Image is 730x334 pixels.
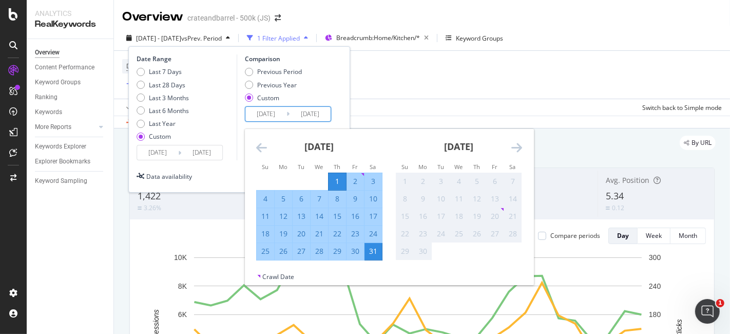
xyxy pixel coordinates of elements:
small: Su [262,163,268,171]
td: Not available. Monday, September 2, 2024 [414,173,432,190]
strong: [DATE] [304,140,334,153]
div: Last 7 Days [137,67,189,76]
span: 1,422 [138,190,161,202]
td: Not available. Tuesday, September 10, 2024 [432,190,450,208]
td: Not available. Friday, September 20, 2024 [486,208,504,225]
div: Last Year [137,119,189,128]
a: Ranking [35,92,106,103]
input: End Date [290,107,331,121]
div: 18 [450,211,468,221]
div: Crawl Date [262,272,294,281]
div: Last 28 Days [149,81,185,89]
div: 19 [468,211,486,221]
text: 10K [174,253,187,262]
td: Selected as start date. Thursday, August 1, 2024 [328,173,346,190]
button: [DATE] - [DATE]vsPrev. Period [122,30,234,46]
div: 15 [329,211,346,221]
td: Selected. Sunday, August 25, 2024 [256,243,274,260]
div: Month [679,231,697,240]
div: 30 [347,246,364,256]
td: Selected. Friday, August 30, 2024 [346,243,364,260]
div: 24 [364,229,382,239]
div: Previous Period [245,67,302,76]
td: Selected. Wednesday, August 14, 2024 [310,208,328,225]
td: Selected. Wednesday, August 7, 2024 [310,190,328,208]
td: Selected. Tuesday, August 6, 2024 [292,190,310,208]
td: Selected. Thursday, August 15, 2024 [328,208,346,225]
div: 31 [364,246,382,256]
small: We [315,163,323,171]
td: Not available. Tuesday, September 24, 2024 [432,225,450,243]
td: Selected. Sunday, August 11, 2024 [256,208,274,225]
div: 2 [347,176,364,187]
a: Content Performance [35,62,106,73]
td: Not available. Friday, September 27, 2024 [486,225,504,243]
a: Keywords [35,107,106,118]
img: Equal [138,207,142,210]
div: 15 [396,211,414,221]
div: 4 [257,194,274,204]
button: 1 Filter Applied [243,30,312,46]
strong: [DATE] [444,140,473,153]
button: Breadcrumb:Home/Kitchen/* [321,30,433,46]
div: Overview [122,8,183,26]
td: Selected as end date. Saturday, August 31, 2024 [364,243,382,260]
td: Selected. Thursday, August 22, 2024 [328,225,346,243]
td: Not available. Wednesday, September 4, 2024 [450,173,468,190]
div: 9 [347,194,364,204]
div: 17 [432,211,450,221]
td: Not available. Wednesday, September 11, 2024 [450,190,468,208]
div: 3.26% [144,203,161,212]
div: 20 [486,211,504,221]
div: 29 [396,246,414,256]
div: Previous Year [257,81,297,89]
div: 21 [311,229,328,239]
span: 1 [716,299,724,307]
div: 13 [293,211,310,221]
div: Overview [35,47,60,58]
div: 11 [257,211,274,221]
div: 10 [364,194,382,204]
div: 6 [486,176,504,187]
div: 7 [311,194,328,204]
div: legacy label [680,136,716,150]
div: 30 [414,246,432,256]
td: Not available. Saturday, September 21, 2024 [504,208,522,225]
td: Selected. Friday, August 2, 2024 [346,173,364,190]
div: 27 [486,229,504,239]
div: crateandbarrel - 500k (JS) [187,13,271,23]
div: 10 [432,194,450,204]
small: Th [473,163,480,171]
div: 12 [275,211,292,221]
span: Breadcrumb: Home/Kitchen/* [336,33,420,42]
td: Not available. Monday, September 30, 2024 [414,243,432,260]
td: Not available. Monday, September 16, 2024 [414,208,432,225]
span: Device [126,62,146,70]
div: 2 [414,176,432,187]
div: 29 [329,246,346,256]
td: Selected. Thursday, August 29, 2024 [328,243,346,260]
div: Keyword Groups [35,77,81,88]
div: Custom [245,94,302,102]
td: Selected. Friday, August 16, 2024 [346,208,364,225]
button: Month [670,228,706,244]
td: Selected. Monday, August 26, 2024 [274,243,292,260]
button: Day [608,228,638,244]
div: 0.12 [612,203,624,212]
td: Selected. Thursday, August 8, 2024 [328,190,346,208]
small: Mo [418,163,427,171]
text: 240 [649,282,661,290]
div: 21 [504,211,522,221]
div: Custom [137,132,189,141]
text: 6K [178,310,187,319]
td: Not available. Wednesday, September 25, 2024 [450,225,468,243]
td: Not available. Monday, September 9, 2024 [414,190,432,208]
input: End Date [181,145,222,160]
td: Not available. Wednesday, September 18, 2024 [450,208,468,225]
div: Comparison [245,54,334,63]
td: Selected. Tuesday, August 27, 2024 [292,243,310,260]
small: Fr [352,163,358,171]
span: 5.34 [606,190,624,202]
td: Selected. Saturday, August 24, 2024 [364,225,382,243]
input: Start Date [137,145,178,160]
